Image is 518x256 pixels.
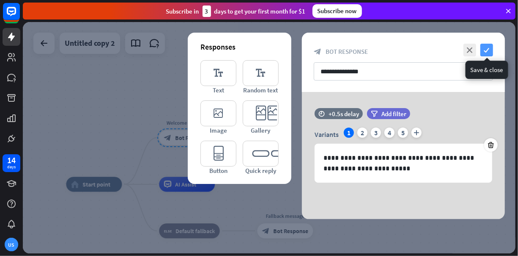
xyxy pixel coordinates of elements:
[7,3,32,29] button: Open LiveChat chat widget
[371,111,378,117] i: filter
[326,47,368,56] span: Bot Response
[203,6,211,17] div: 3
[318,111,325,117] i: time
[463,44,476,56] i: close
[314,48,321,56] i: block_bot_response
[357,128,367,138] div: 2
[329,110,359,118] div: +0.5s delay
[5,238,18,251] div: US
[381,110,406,118] span: Add filter
[312,4,362,18] div: Subscribe now
[315,130,339,139] span: Variants
[3,154,20,172] a: 14 days
[480,44,493,56] i: check
[7,164,16,170] div: days
[398,128,408,138] div: 5
[7,156,16,164] div: 14
[371,128,381,138] div: 3
[344,128,354,138] div: 1
[384,128,395,138] div: 4
[411,128,422,138] i: plus
[166,6,306,17] div: Subscribe in days to get your first month for $1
